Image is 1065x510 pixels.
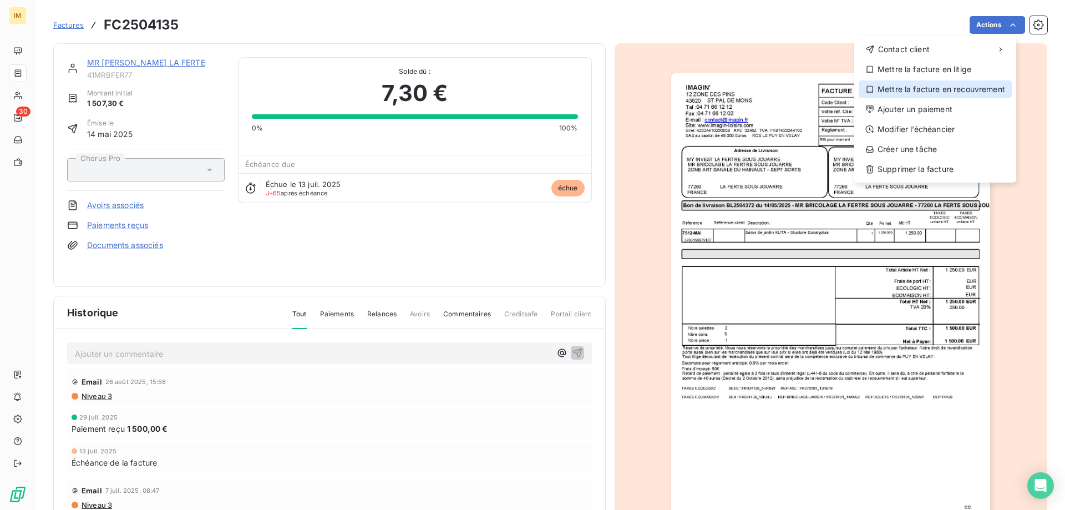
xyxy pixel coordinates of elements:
[878,44,930,55] span: Contact client
[859,120,1012,138] div: Modifier l’échéancier
[859,100,1012,118] div: Ajouter un paiement
[859,60,1012,78] div: Mettre la facture en litige
[854,36,1016,183] div: Actions
[859,160,1012,178] div: Supprimer la facture
[859,140,1012,158] div: Créer une tâche
[859,80,1012,98] div: Mettre la facture en recouvrement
